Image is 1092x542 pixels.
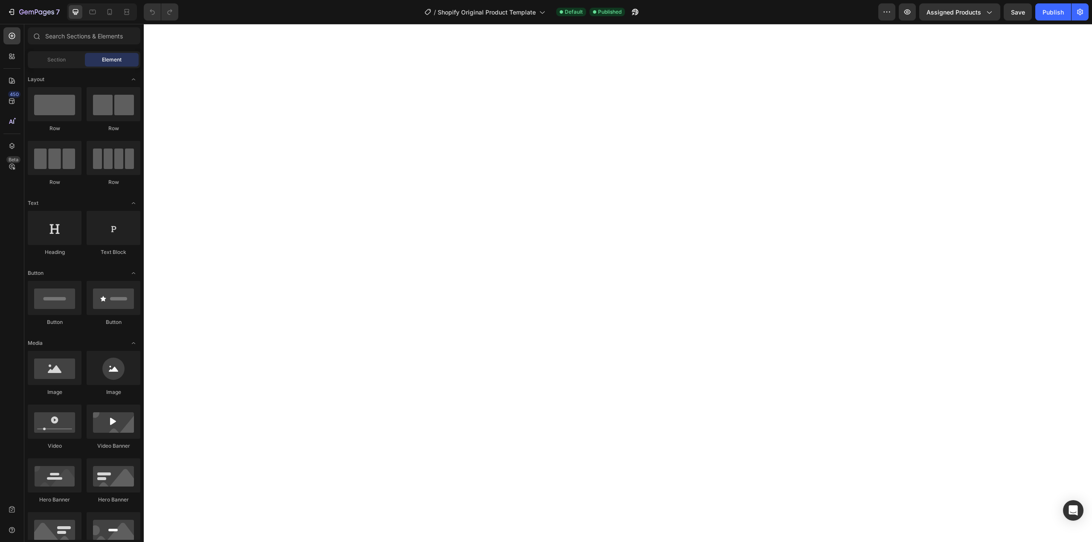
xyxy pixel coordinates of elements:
[28,318,81,326] div: Button
[28,388,81,396] div: Image
[434,8,436,17] span: /
[28,269,44,277] span: Button
[1035,3,1071,20] button: Publish
[565,8,583,16] span: Default
[1004,3,1032,20] button: Save
[1043,8,1064,17] div: Publish
[87,178,140,186] div: Row
[28,178,81,186] div: Row
[127,266,140,280] span: Toggle open
[28,496,81,504] div: Hero Banner
[28,248,81,256] div: Heading
[87,442,140,450] div: Video Banner
[28,125,81,132] div: Row
[28,199,38,207] span: Text
[87,318,140,326] div: Button
[87,388,140,396] div: Image
[28,339,43,347] span: Media
[1063,500,1083,521] div: Open Intercom Messenger
[3,3,64,20] button: 7
[144,3,178,20] div: Undo/Redo
[127,196,140,210] span: Toggle open
[47,56,66,64] span: Section
[926,8,981,17] span: Assigned Products
[127,336,140,350] span: Toggle open
[56,7,60,17] p: 7
[102,56,122,64] span: Element
[1011,9,1025,16] span: Save
[127,73,140,86] span: Toggle open
[6,156,20,163] div: Beta
[87,248,140,256] div: Text Block
[144,24,1092,542] iframe: Design area
[87,496,140,504] div: Hero Banner
[919,3,1000,20] button: Assigned Products
[598,8,622,16] span: Published
[87,125,140,132] div: Row
[8,91,20,98] div: 450
[438,8,536,17] span: Shopify Original Product Template
[28,27,140,44] input: Search Sections & Elements
[28,442,81,450] div: Video
[28,76,44,83] span: Layout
